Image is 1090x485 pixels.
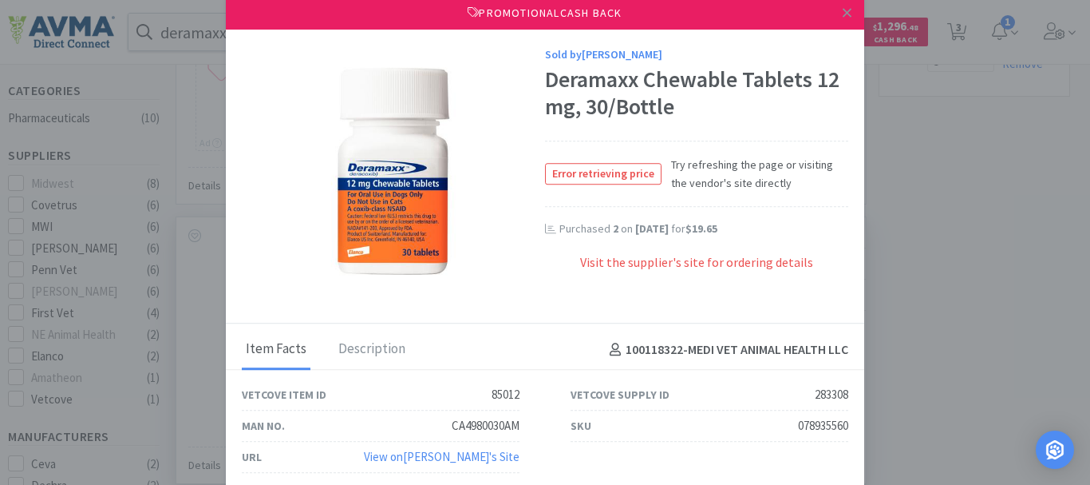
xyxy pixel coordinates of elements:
[798,416,848,435] div: 078935560
[613,221,618,236] span: 2
[571,386,669,404] div: Vetcove Supply ID
[334,330,409,370] div: Description
[546,165,661,185] span: Error retrieving price
[559,221,848,237] div: Purchased on for
[242,417,285,435] div: Man No.
[571,417,591,435] div: SKU
[290,68,497,276] img: ea240ea491314b33bbb1685763cc0ede_283308.jpeg
[603,340,848,360] h4: 100118322 - MEDI VET ANIMAL HEALTH LLC
[815,385,848,404] div: 283308
[662,157,848,193] span: Try refreshing the page or visiting the vendor's site directly
[635,221,669,236] span: [DATE]
[492,385,519,404] div: 85012
[242,448,262,466] div: URL
[685,221,717,236] span: $19.65
[1036,431,1074,469] div: Open Intercom Messenger
[545,253,848,289] div: Visit the supplier's site for ordering details
[545,67,848,121] div: Deramaxx Chewable Tablets 12 mg, 30/Bottle
[364,449,519,464] a: View on[PERSON_NAME]'s Site
[452,416,519,435] div: CA4980030AM
[242,386,326,404] div: Vetcove Item ID
[242,330,310,370] div: Item Facts
[545,46,848,63] div: Sold by [PERSON_NAME]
